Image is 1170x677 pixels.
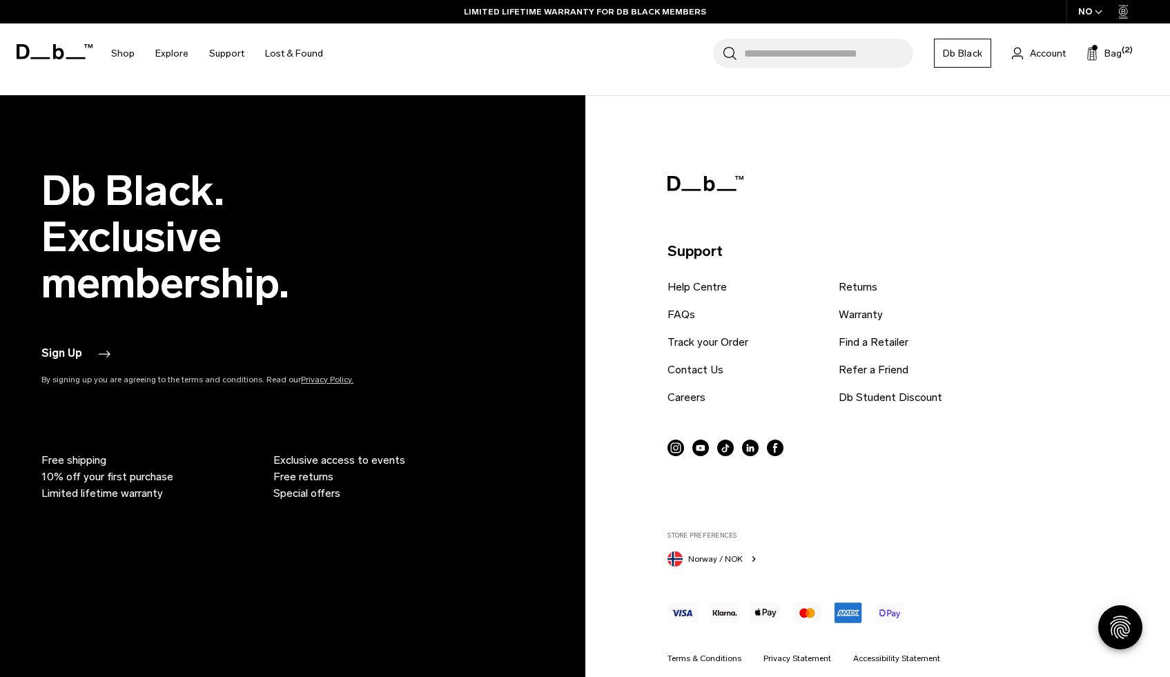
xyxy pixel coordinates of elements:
a: Accessibility Statement [853,652,940,665]
span: 10% off your first purchase [41,469,173,485]
a: Db Student Discount [839,389,942,406]
a: Shop [111,29,135,78]
button: Norway Norway / NOK [667,549,759,567]
a: LIMITED LIFETIME WARRANTY FOR DB BLACK MEMBERS [464,6,706,18]
a: Account [1012,45,1066,61]
a: FAQs [667,306,695,323]
a: Help Centre [667,279,727,295]
p: Support [667,240,1120,262]
span: Special offers [273,485,340,502]
label: Store Preferences [667,531,1120,540]
span: Account [1030,46,1066,61]
a: Db Black [934,39,991,68]
span: (2) [1122,45,1133,57]
button: Bag (2) [1086,45,1122,61]
span: Bag [1104,46,1122,61]
a: Find a Retailer [839,334,908,351]
a: Explore [155,29,188,78]
a: Returns [839,279,877,295]
span: Norway / NOK [688,553,743,565]
span: Limited lifetime warranty [41,485,163,502]
a: Lost & Found [265,29,323,78]
span: Free shipping [41,452,106,469]
nav: Main Navigation [101,23,333,84]
a: Track your Order [667,334,748,351]
a: Terms & Conditions [667,652,741,665]
a: Careers [667,389,705,406]
button: Sign Up [41,346,110,362]
a: Privacy Policy. [301,375,353,384]
a: Contact Us [667,362,723,378]
h2: Db Black. Exclusive membership. [41,168,414,306]
img: Norway [667,551,683,567]
span: Exclusive access to events [273,452,405,469]
a: Warranty [839,306,883,323]
a: Refer a Friend [839,362,908,378]
a: Privacy Statement [763,652,831,665]
a: Support [209,29,244,78]
span: Free returns [273,469,333,485]
p: By signing up you are agreeing to the terms and conditions. Read our [41,373,414,386]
